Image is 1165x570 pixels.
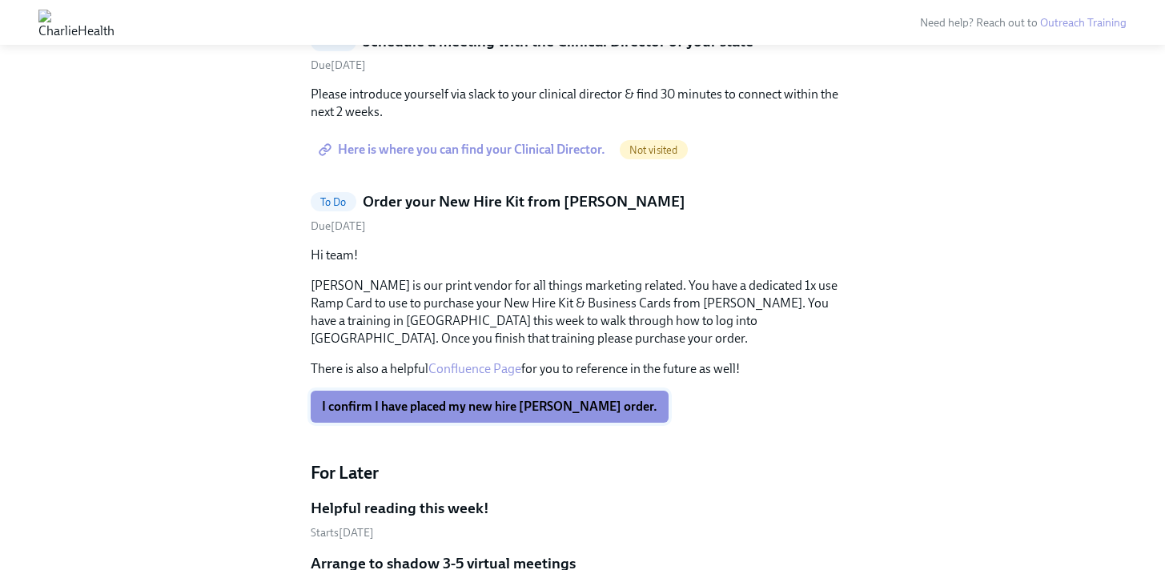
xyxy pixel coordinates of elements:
[920,16,1127,30] span: Need help? Reach out to
[311,196,356,208] span: To Do
[311,498,855,540] a: Helpful reading this week!Starts[DATE]
[38,10,114,35] img: CharlieHealth
[1040,16,1127,30] a: Outreach Training
[311,461,855,485] h4: For Later
[311,191,855,234] a: To DoOrder your New Hire Kit from [PERSON_NAME]Due[DATE]
[311,277,855,347] p: [PERSON_NAME] is our print vendor for all things marketing related. You have a dedicated 1x use R...
[311,219,366,233] span: Monday, September 15th 2025, 10:00 am
[311,498,489,519] h5: Helpful reading this week!
[311,31,855,74] a: To DoSchedule a meeting with the Clinical Director of your stateDue[DATE]
[311,247,855,264] p: Hi team!
[322,399,657,415] span: I confirm I have placed my new hire [PERSON_NAME] order.
[311,391,669,423] button: I confirm I have placed my new hire [PERSON_NAME] order.
[322,142,605,158] span: Here is where you can find your Clinical Director.
[428,361,521,376] a: Confluence Page
[620,144,688,156] span: Not visited
[311,134,617,166] a: Here is where you can find your Clinical Director.
[311,58,366,72] span: Friday, September 12th 2025, 10:00 am
[311,360,855,378] p: There is also a helpful for you to reference in the future as well!
[363,191,685,212] h5: Order your New Hire Kit from [PERSON_NAME]
[311,526,374,540] span: Thursday, September 11th 2025, 10:00 am
[311,86,855,121] p: Please introduce yourself via slack to your clinical director & find 30 minutes to connect within...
